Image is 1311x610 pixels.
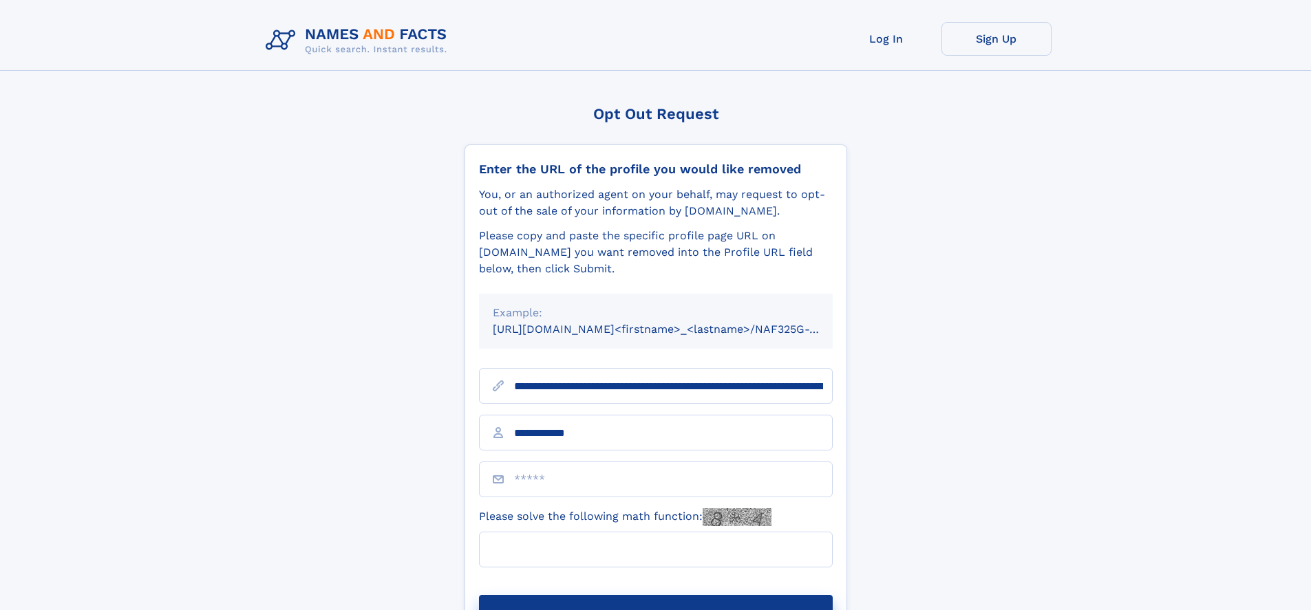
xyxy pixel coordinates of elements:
div: Please copy and paste the specific profile page URL on [DOMAIN_NAME] you want removed into the Pr... [479,228,833,277]
div: Enter the URL of the profile you would like removed [479,162,833,177]
div: Opt Out Request [465,105,847,122]
img: Logo Names and Facts [260,22,458,59]
div: Example: [493,305,819,321]
a: Log In [831,22,941,56]
label: Please solve the following math function: [479,508,771,526]
a: Sign Up [941,22,1052,56]
small: [URL][DOMAIN_NAME]<firstname>_<lastname>/NAF325G-xxxxxxxx [493,323,859,336]
div: You, or an authorized agent on your behalf, may request to opt-out of the sale of your informatio... [479,186,833,219]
